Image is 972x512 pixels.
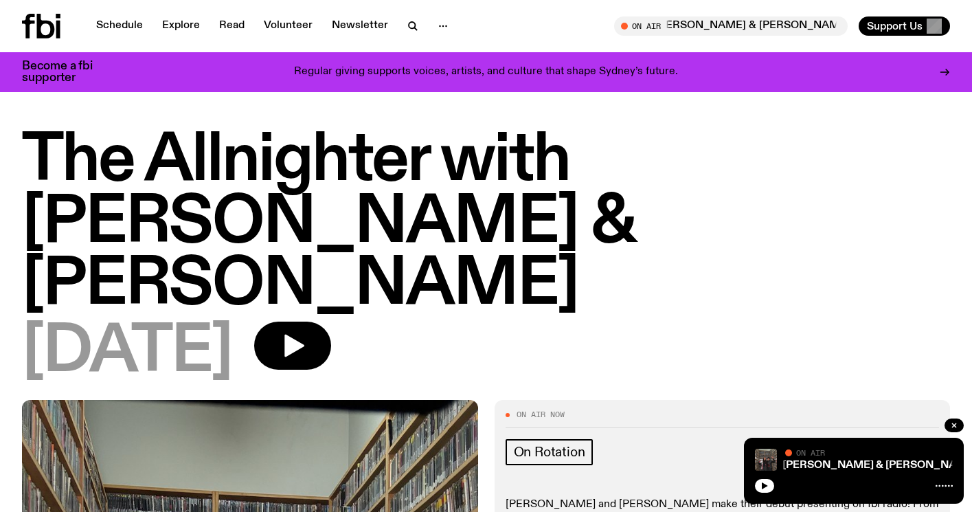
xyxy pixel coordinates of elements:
a: Volunteer [256,16,321,36]
button: On AirThe Allnighter with [PERSON_NAME] & [PERSON_NAME] [614,16,848,36]
a: Explore [154,16,208,36]
span: On Air Now [517,411,565,419]
h1: The Allnighter with [PERSON_NAME] & [PERSON_NAME] [22,131,950,316]
h3: Become a fbi supporter [22,60,110,84]
a: Schedule [88,16,151,36]
span: On Air [796,448,825,457]
p: Regular giving supports voices, artists, and culture that shape Sydney’s future. [294,66,678,78]
span: On Rotation [514,445,585,460]
a: Newsletter [324,16,396,36]
button: Support Us [859,16,950,36]
span: Support Us [867,20,923,32]
a: Read [211,16,253,36]
a: On Rotation [506,439,594,465]
span: [DATE] [22,322,232,383]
